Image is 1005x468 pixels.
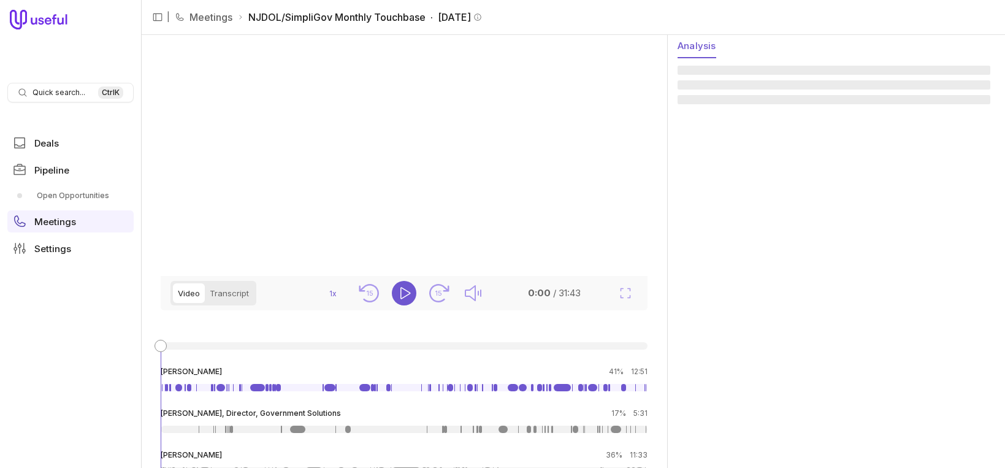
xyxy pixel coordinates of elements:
[318,284,348,303] button: 1x
[32,88,85,98] span: Quick search...
[392,281,416,305] button: Play
[173,283,205,303] button: Video
[189,10,232,25] a: Meetings
[460,281,485,305] button: Mute
[148,8,167,26] button: Collapse sidebar
[426,281,451,305] button: Seek forward 15 seconds
[613,281,638,305] button: Fullscreen
[7,210,134,232] a: Meetings
[7,132,134,154] a: Deals
[161,367,222,377] span: [PERSON_NAME]
[7,186,134,205] a: Open Opportunities
[528,287,551,299] time: 0:00
[34,139,59,148] span: Deals
[34,166,69,175] span: Pipeline
[435,289,442,297] text: 15
[98,86,123,99] kbd: Ctrl K
[161,450,222,460] span: [PERSON_NAME]
[630,450,648,459] time: 11:33
[609,367,648,377] div: 41%
[7,186,134,205] div: Pipeline submenu
[678,35,716,58] button: Analysis
[631,367,648,376] time: 12:51
[34,217,76,226] span: Meetings
[161,409,341,418] span: [PERSON_NAME], Director, Government Solutions
[7,159,134,181] a: Pipeline
[167,10,170,25] span: |
[559,287,581,299] time: 31:43
[205,283,254,303] button: Transcript
[366,289,373,297] text: 15
[678,66,990,75] span: ‌
[678,80,990,90] span: ‌
[426,10,438,25] span: ·
[438,10,471,25] time: [DATE]
[678,95,990,104] span: ‌
[248,10,482,25] span: NJDOL/SimpliGov Monthly Touchbase
[357,281,382,305] button: Seek back 15 seconds
[553,287,556,299] span: /
[34,244,71,253] span: Settings
[633,409,648,418] time: 5:31
[611,409,648,418] div: 17%
[7,237,134,259] a: Settings
[606,450,648,460] div: 36%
